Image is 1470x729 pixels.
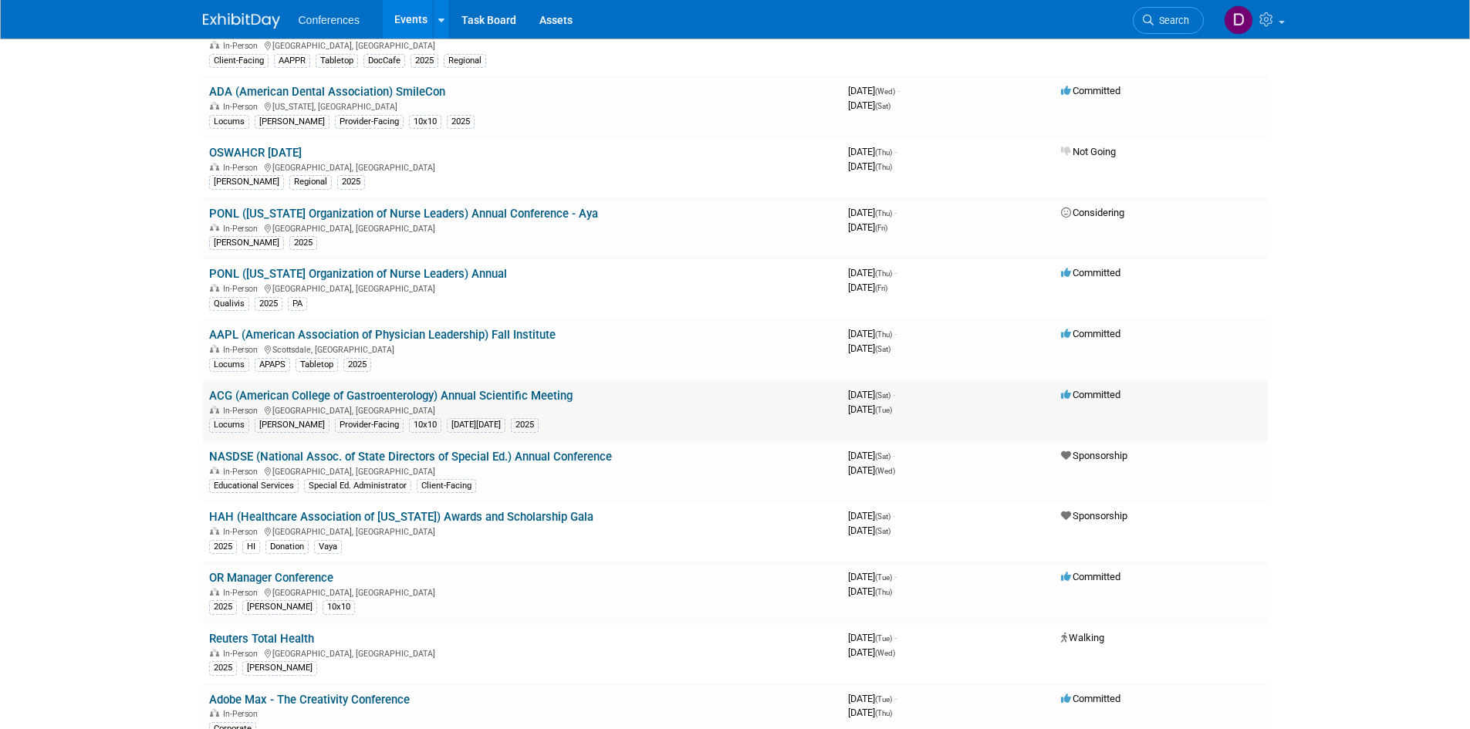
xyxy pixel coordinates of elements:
span: Search [1154,15,1189,26]
span: [DATE] [848,328,897,339]
span: (Thu) [875,209,892,218]
span: (Thu) [875,588,892,596]
div: [GEOGRAPHIC_DATA], [GEOGRAPHIC_DATA] [209,282,836,294]
div: 2025 [209,540,237,554]
span: Considering [1061,207,1124,218]
span: (Wed) [875,649,895,657]
span: In-Person [223,163,262,173]
span: [DATE] [848,632,897,643]
span: In-Person [223,406,262,416]
div: 2025 [289,236,317,250]
span: Sponsorship [1061,450,1127,461]
span: [DATE] [848,464,895,476]
div: [DATE][DATE] [447,418,505,432]
div: [US_STATE], [GEOGRAPHIC_DATA] [209,100,836,112]
div: [PERSON_NAME] [209,236,284,250]
span: (Sat) [875,391,890,400]
div: [PERSON_NAME] [242,600,317,614]
div: 2025 [343,358,371,372]
a: NASDSE (National Assoc. of State Directors of Special Ed.) Annual Conference [209,450,612,464]
div: [GEOGRAPHIC_DATA], [GEOGRAPHIC_DATA] [209,586,836,598]
img: In-Person Event [210,284,219,292]
img: Deana Dziadosz [1224,5,1253,35]
span: (Wed) [875,87,895,96]
div: 2025 [209,600,237,614]
div: [PERSON_NAME] [242,661,317,675]
span: Not Going [1061,146,1116,157]
img: In-Person Event [210,163,219,170]
a: PONL ([US_STATE] Organization of Nurse Leaders) Annual [209,267,507,281]
div: Regional [289,175,332,189]
a: Reuters Total Health [209,632,314,646]
span: [DATE] [848,707,892,718]
img: ExhibitDay [203,13,280,29]
span: (Tue) [875,634,892,643]
span: [DATE] [848,343,890,354]
span: Committed [1061,571,1120,582]
div: HI [242,540,260,554]
div: Locums [209,115,249,129]
span: Committed [1061,389,1120,400]
span: - [893,389,895,400]
span: In-Person [223,224,262,234]
span: - [893,510,895,521]
span: [DATE] [848,160,892,172]
span: In-Person [223,345,262,355]
div: AAPPR [274,54,310,68]
span: (Fri) [875,284,887,292]
span: (Sat) [875,102,890,110]
div: [PERSON_NAME] [209,175,284,189]
div: Educational Services [209,479,299,493]
a: OSWAHCR [DATE] [209,146,302,160]
span: - [894,146,897,157]
span: (Sat) [875,527,890,535]
div: [PERSON_NAME] [255,115,329,129]
span: - [894,571,897,582]
span: (Sat) [875,345,890,353]
span: - [894,267,897,278]
div: DocCafe [363,54,405,68]
div: 2025 [209,661,237,675]
span: - [894,632,897,643]
span: Committed [1061,85,1120,96]
span: (Sat) [875,512,890,521]
div: Provider-Facing [335,418,404,432]
a: HAH (Healthcare Association of [US_STATE]) Awards and Scholarship Gala [209,510,593,524]
span: [DATE] [848,221,887,233]
span: [DATE] [848,525,890,536]
span: [DATE] [848,85,900,96]
img: In-Person Event [210,709,219,717]
div: 2025 [447,115,475,129]
div: 2025 [511,418,539,432]
span: - [897,85,900,96]
span: (Wed) [875,467,895,475]
span: [DATE] [848,571,897,582]
div: Regional [444,54,486,68]
div: Qualivis [209,297,249,311]
img: In-Person Event [210,588,219,596]
div: Vaya [314,540,342,554]
a: OR Manager Conference [209,571,333,585]
div: 2025 [337,175,365,189]
img: In-Person Event [210,467,219,474]
div: Locums [209,358,249,372]
span: In-Person [223,709,262,719]
span: (Tue) [875,695,892,704]
span: Sponsorship [1061,510,1127,521]
a: ADA (American Dental Association) SmileCon [209,85,445,99]
div: [GEOGRAPHIC_DATA], [GEOGRAPHIC_DATA] [209,525,836,537]
span: In-Person [223,649,262,659]
span: Committed [1061,267,1120,278]
div: Donation [265,540,309,554]
div: Tabletop [296,358,338,372]
span: Conferences [299,14,360,26]
div: 10x10 [323,600,355,614]
img: In-Person Event [210,406,219,413]
span: In-Person [223,527,262,537]
span: - [893,450,895,461]
img: In-Person Event [210,102,219,110]
span: [DATE] [848,267,897,278]
span: - [894,328,897,339]
span: In-Person [223,284,262,294]
span: Committed [1061,693,1120,704]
